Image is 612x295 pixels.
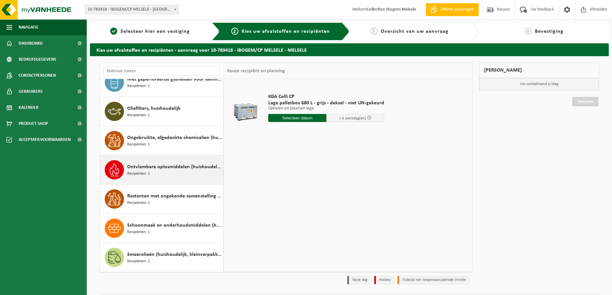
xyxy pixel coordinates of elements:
[268,106,384,111] p: Ophalen en plaatsen lege
[439,6,475,13] span: Offerte aanvragen
[127,200,150,206] span: Recipiënten: 1
[367,7,416,12] strong: Collection Ibogem Melsele
[127,83,150,89] span: Recipiënten: 1
[103,66,220,76] input: Materiaal zoeken
[19,19,39,35] span: Navigatie
[224,63,288,79] div: Keuze recipiënt en planning
[397,276,469,284] li: Tijdelijk niet toegestaan/période limitée
[535,29,563,34] span: Bevestiging
[242,29,330,34] span: Kies uw afvalstoffen en recipiënten
[127,112,150,118] span: Recipiënten: 1
[374,276,394,284] li: Holiday
[231,28,238,35] span: 2
[100,185,224,214] button: Restanten met ongekende samenstelling (huishoudelijk) Recipiënten: 1
[127,75,222,83] span: Niet geperforeerde gasflessen voor eenmalig gebruik (huishoudelijk) - aanstekers
[127,171,150,177] span: Recipiënten: 1
[110,28,117,35] span: 1
[127,163,222,171] span: Ontvlambare oplosmiddelen (huishoudelijk)
[127,192,222,200] span: Restanten met ongekende samenstelling (huishoudelijk)
[339,116,366,120] span: + 4 werkdag(en)
[127,229,150,235] span: Recipiënten: 1
[100,68,224,97] button: Niet geperforeerde gasflessen voor eenmalig gebruik (huishoudelijk) - aanstekers Recipiënten: 1
[19,51,56,67] span: Bedrijfsgegevens
[268,100,384,106] span: Lage palletbox 680 L - grijs - deksel - niet UN-gekeurd
[100,97,224,126] button: Oliefilters, huishoudelijk Recipiënten: 1
[100,214,224,243] button: Schoonmaak en onderhoudsmiddelen (huishoudelijk) Recipiënten: 1
[93,28,207,35] a: 1Selecteer hier een vestiging
[127,105,181,112] span: Oliefilters, huishoudelijk
[127,221,222,229] span: Schoonmaak en onderhoudsmiddelen (huishoudelijk)
[347,276,371,284] li: Vaste dag
[381,29,448,34] span: Overzicht van uw aanvraag
[19,132,71,148] span: Acceptatievoorwaarden
[127,251,222,258] span: Smeerolieën (huishoudelijk, kleinverpakking)
[100,155,224,185] button: Ontvlambare oplosmiddelen (huishoudelijk) Recipiënten: 1
[19,35,43,51] span: Dashboard
[426,3,479,16] a: Offerte aanvragen
[479,78,599,90] p: Uw winkelmand is leeg
[127,142,150,148] span: Recipiënten: 1
[268,93,384,100] span: KGA Colli CP
[19,100,39,116] span: Kalender
[525,28,532,35] span: 4
[127,258,150,265] span: Recipiënten: 2
[572,97,599,106] a: Doorgaan
[90,43,609,56] h2: Kies uw afvalstoffen en recipiënten - aanvraag voor 10-783418 - IBOGEM/CP MELSELE - MELSELE
[19,116,48,132] span: Product Shop
[19,67,56,83] span: Contactpersonen
[479,63,599,78] div: [PERSON_NAME]
[19,83,43,100] span: Gebruikers
[120,29,190,34] span: Selecteer hier een vestiging
[100,243,224,272] button: Smeerolieën (huishoudelijk, kleinverpakking) Recipiënten: 2
[268,114,326,122] input: Selecteer datum
[127,134,222,142] span: Ongebruikte, afgedankte chemicalien (huishoudelijk)
[370,28,377,35] span: 3
[100,126,224,155] button: Ongebruikte, afgedankte chemicalien (huishoudelijk) Recipiënten: 1
[85,5,179,14] span: 10-783418 - IBOGEM/CP MELSELE - MELSELE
